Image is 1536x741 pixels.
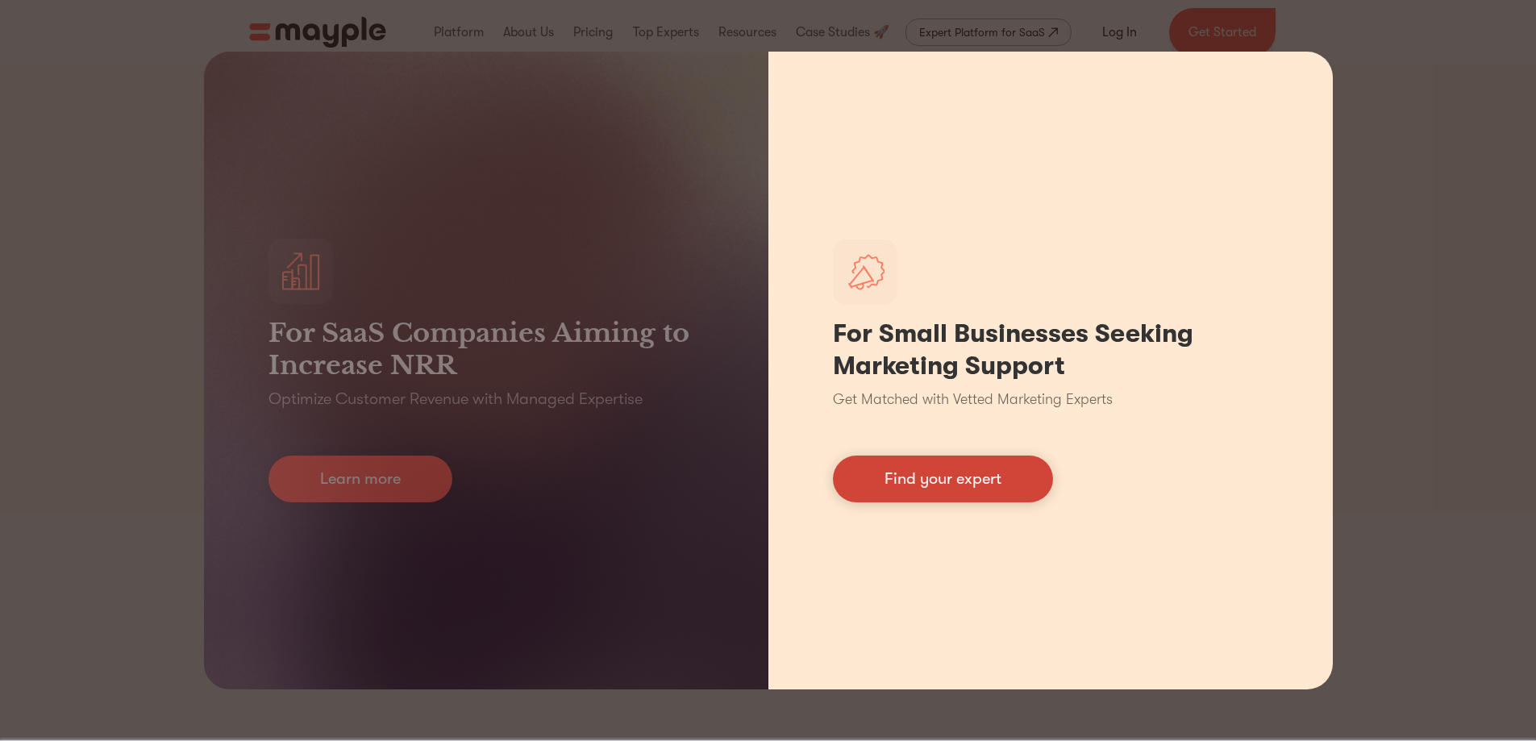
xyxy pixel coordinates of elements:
[833,456,1053,502] a: Find your expert
[268,456,452,502] a: Learn more
[268,388,643,410] p: Optimize Customer Revenue with Managed Expertise
[268,317,704,381] h3: For SaaS Companies Aiming to Increase NRR
[833,389,1113,410] p: Get Matched with Vetted Marketing Experts
[833,318,1268,382] h1: For Small Businesses Seeking Marketing Support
